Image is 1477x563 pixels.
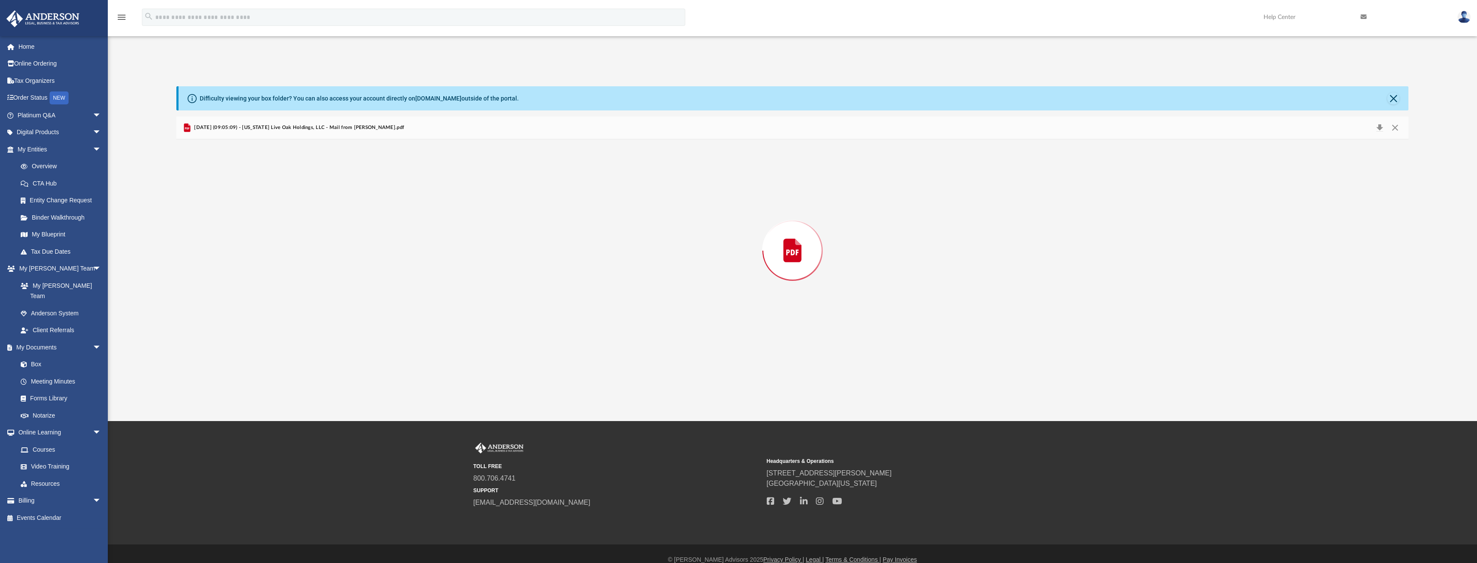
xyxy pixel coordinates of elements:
[12,390,106,407] a: Forms Library
[767,480,877,487] a: [GEOGRAPHIC_DATA][US_STATE]
[192,124,404,132] span: [DATE] (09:05:09) - [US_STATE] Live Oak Holdings, LLC - Mail from [PERSON_NAME].pdf
[93,339,110,356] span: arrow_drop_down
[116,12,127,22] i: menu
[6,141,114,158] a: My Entitiesarrow_drop_down
[763,556,804,563] a: Privacy Policy |
[200,94,519,103] div: Difficulty viewing your box folder? You can also access your account directly on outside of the p...
[12,373,110,390] a: Meeting Minutes
[1387,92,1399,104] button: Close
[6,424,110,441] a: Online Learningarrow_drop_down
[93,124,110,142] span: arrow_drop_down
[6,72,114,89] a: Tax Organizers
[415,95,461,102] a: [DOMAIN_NAME]
[6,492,114,510] a: Billingarrow_drop_down
[12,475,110,492] a: Resources
[93,260,110,278] span: arrow_drop_down
[474,487,761,494] small: SUPPORT
[4,10,82,27] img: Anderson Advisors Platinum Portal
[474,475,516,482] a: 800.706.4741
[12,226,110,243] a: My Blueprint
[6,55,114,72] a: Online Ordering
[6,124,114,141] a: Digital Productsarrow_drop_down
[825,556,881,563] a: Terms & Conditions |
[1387,122,1403,134] button: Close
[12,209,114,226] a: Binder Walkthrough
[6,509,114,526] a: Events Calendar
[12,407,110,424] a: Notarize
[1458,11,1471,23] img: User Pic
[767,457,1054,465] small: Headquarters & Operations
[116,16,127,22] a: menu
[12,175,114,192] a: CTA Hub
[93,492,110,510] span: arrow_drop_down
[767,469,892,477] a: [STREET_ADDRESS][PERSON_NAME]
[144,12,154,21] i: search
[12,243,114,260] a: Tax Due Dates
[474,499,590,506] a: [EMAIL_ADDRESS][DOMAIN_NAME]
[12,356,106,373] a: Box
[12,458,106,475] a: Video Training
[6,38,114,55] a: Home
[93,424,110,442] span: arrow_drop_down
[1372,122,1387,134] button: Download
[6,107,114,124] a: Platinum Q&Aarrow_drop_down
[6,260,110,277] a: My [PERSON_NAME] Teamarrow_drop_down
[12,305,110,322] a: Anderson System
[883,556,917,563] a: Pay Invoices
[12,441,110,458] a: Courses
[12,322,110,339] a: Client Referrals
[93,107,110,124] span: arrow_drop_down
[176,116,1409,362] div: Preview
[50,91,69,104] div: NEW
[6,89,114,107] a: Order StatusNEW
[474,462,761,470] small: TOLL FREE
[93,141,110,158] span: arrow_drop_down
[12,158,114,175] a: Overview
[12,192,114,209] a: Entity Change Request
[806,556,824,563] a: Legal |
[474,443,525,454] img: Anderson Advisors Platinum Portal
[12,277,106,305] a: My [PERSON_NAME] Team
[6,339,110,356] a: My Documentsarrow_drop_down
